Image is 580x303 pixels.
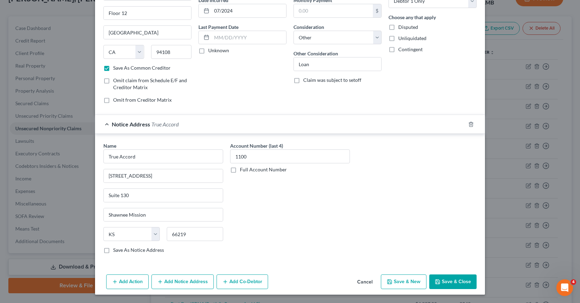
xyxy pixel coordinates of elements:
button: Save & New [381,274,426,289]
button: Save & Close [429,274,477,289]
input: Enter zip.. [167,227,223,241]
input: MM/DD/YYYY [212,31,286,44]
input: Enter city... [104,208,223,222]
span: Notice Address [112,121,150,127]
input: Apt, Suite, etc... [104,189,223,202]
label: Full Account Number [240,166,287,173]
span: Disputed [398,24,418,30]
input: MM/DD/YYYY [212,4,286,17]
button: Add Action [106,274,149,289]
button: Cancel [352,275,378,289]
label: Consideration [293,23,324,31]
label: Account Number (last 4) [230,142,283,149]
label: Save As Common Creditor [113,64,171,71]
button: Add Co-Debtor [217,274,268,289]
input: Enter city... [104,26,191,39]
label: Unknown [208,47,229,54]
input: Enter address... [104,169,223,182]
input: XXXX [230,149,350,163]
label: Choose any that apply [389,14,436,21]
input: Enter zip... [151,45,192,59]
span: True Accord [151,121,179,127]
span: Contingent [398,46,423,52]
span: 4 [571,279,576,285]
input: Apt, Suite, etc... [104,7,191,20]
input: Search by name... [103,149,223,163]
div: $ [373,4,381,17]
span: Claim was subject to setoff [303,77,361,83]
iframe: Intercom live chat [556,279,573,296]
label: Other Consideration [293,50,338,57]
span: Omit claim from Schedule E/F and Creditor Matrix [113,77,187,90]
input: 0.00 [294,4,373,17]
span: Unliquidated [398,35,426,41]
label: Save As Notice Address [113,247,164,254]
label: Last Payment Date [198,23,238,31]
button: Add Notice Address [151,274,214,289]
span: Omit from Creditor Matrix [113,97,172,103]
input: Specify... [294,57,381,71]
span: Name [103,143,116,149]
